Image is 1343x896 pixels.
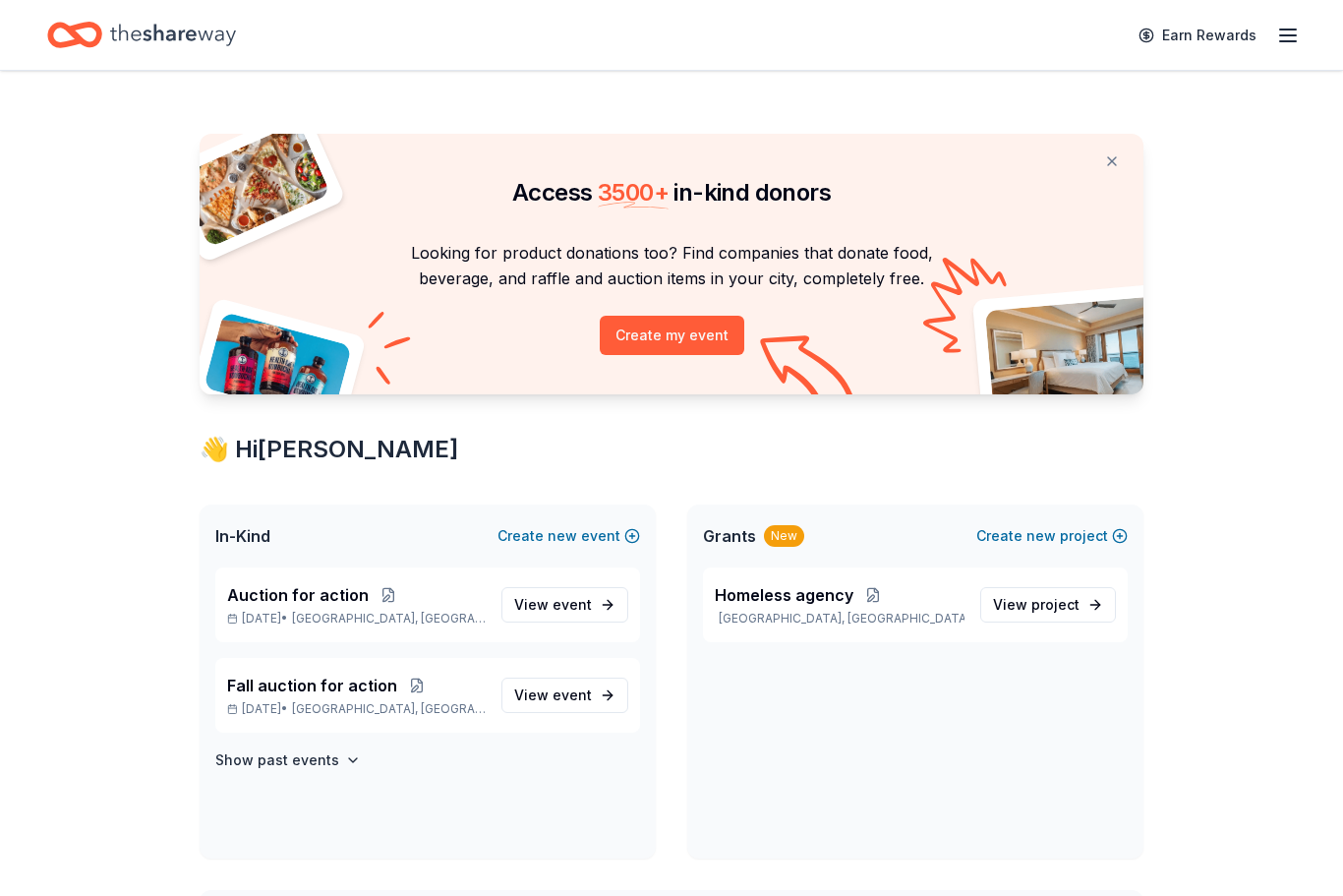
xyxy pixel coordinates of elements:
a: View event [501,678,628,713]
span: new [548,524,577,548]
span: project [1031,596,1080,613]
span: event [553,687,592,703]
div: 👋 Hi [PERSON_NAME] [200,434,1143,465]
span: View [514,684,592,707]
p: Looking for product donations too? Find companies that donate food, beverage, and raffle and auct... [223,240,1120,292]
button: Createnewevent [497,524,640,548]
span: [GEOGRAPHIC_DATA], [GEOGRAPHIC_DATA] [292,701,486,717]
p: [DATE] • [227,611,486,627]
span: View [514,593,592,617]
span: [GEOGRAPHIC_DATA], [GEOGRAPHIC_DATA] [292,611,486,627]
span: In-Kind [215,524,270,548]
img: Pizza [178,122,331,248]
span: 3500 + [598,178,669,207]
div: New [764,525,804,547]
a: Earn Rewards [1127,18,1268,53]
h4: Show past events [215,748,339,772]
span: Auction for action [227,583,369,607]
button: Show past events [215,748,361,772]
span: View [993,593,1080,617]
span: Fall auction for action [227,674,397,697]
img: Curvy arrow [760,335,858,409]
a: View event [501,587,628,623]
span: new [1026,524,1056,548]
button: Createnewproject [976,524,1128,548]
span: Grants [703,524,756,548]
a: Home [47,12,236,58]
a: View project [980,587,1116,623]
button: Create my event [600,316,744,355]
span: event [553,596,592,613]
p: [GEOGRAPHIC_DATA], [GEOGRAPHIC_DATA] [715,611,964,627]
span: Access in-kind donors [512,178,831,207]
p: [DATE] • [227,701,486,717]
span: Homeless agency [715,583,853,607]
